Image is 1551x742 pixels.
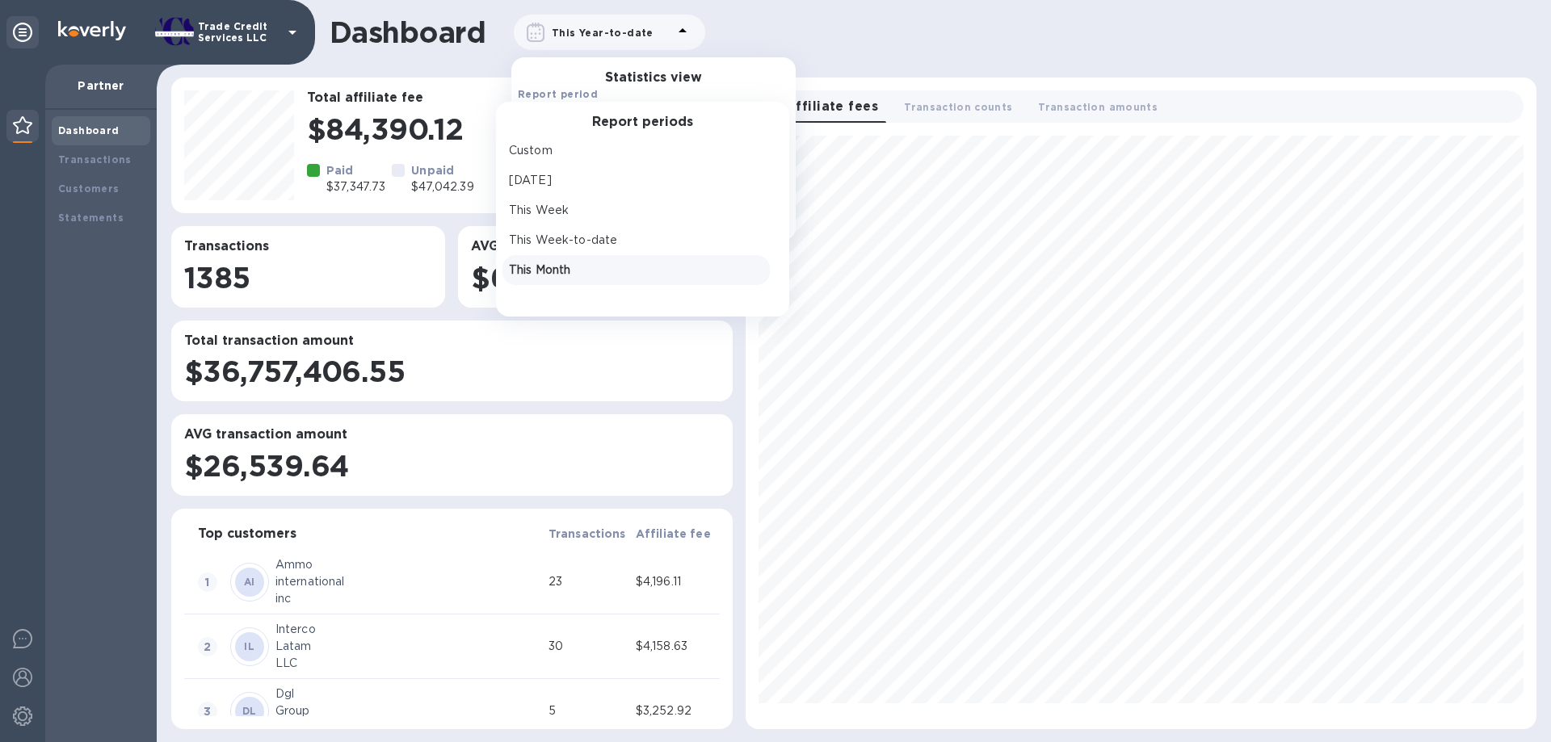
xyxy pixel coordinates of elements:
[552,27,654,39] b: This Year-to-date
[58,124,120,136] b: Dashboard
[411,162,473,178] p: Unpaid
[326,178,385,195] p: $37,347.73
[198,21,279,44] p: Trade Credit Services LLC
[307,112,720,146] h1: $84,390.12
[1038,99,1158,115] span: Transaction amounts
[518,88,598,100] b: Report period
[58,153,132,166] b: Transactions
[636,638,717,655] div: $4,158.63
[6,16,39,48] div: Unpin categories
[184,449,720,483] h1: $26,539.64
[13,116,32,134] img: Partner
[58,78,144,94] p: Partner
[549,573,629,590] div: 23
[244,576,255,588] b: AI
[242,705,257,717] b: DL
[184,427,720,442] h3: AVG transaction amount
[244,640,254,652] b: IL
[592,115,693,130] h3: Report periods
[275,638,542,655] div: Latam
[184,261,432,295] h1: 1385
[509,262,763,279] p: This Month
[184,354,720,388] h1: $36,757,406.55
[904,99,1012,115] span: Transaction counts
[184,333,720,349] h3: Total transaction amount
[509,202,763,219] p: This Week
[275,621,542,638] div: Interco
[184,239,432,254] h3: Transactions
[636,702,717,719] div: $3,252.92
[471,239,719,254] h3: AVG affiliate fee
[509,172,763,189] p: [DATE]
[58,212,124,224] b: Statements
[549,638,629,655] div: 30
[58,21,126,40] img: Logo
[636,573,717,590] div: $4,196.11
[471,261,719,295] h1: $60.93
[198,526,296,542] h3: Top customers
[509,232,763,249] p: This Week-to-date
[549,702,629,719] div: 5
[275,702,542,719] div: Group
[198,637,217,656] span: 2
[511,70,796,86] h3: Statistics view
[275,655,542,672] div: LLC
[275,590,542,607] div: inc
[785,95,878,118] span: Affiliate fees
[509,142,763,159] p: Custom
[636,524,711,543] span: Affiliate fee
[411,178,473,195] p: $47,042.39
[326,162,385,178] p: Paid
[330,15,485,49] h1: Dashboard
[198,702,217,721] span: 3
[307,90,720,106] h3: Total affiliate fee
[549,524,626,543] span: Transactions
[275,685,542,702] div: Dgl
[275,573,542,590] div: international
[549,527,626,540] b: Transactions
[275,556,542,573] div: Ammo
[636,527,711,540] b: Affiliate fee
[198,572,217,592] span: 1
[58,182,120,195] b: Customers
